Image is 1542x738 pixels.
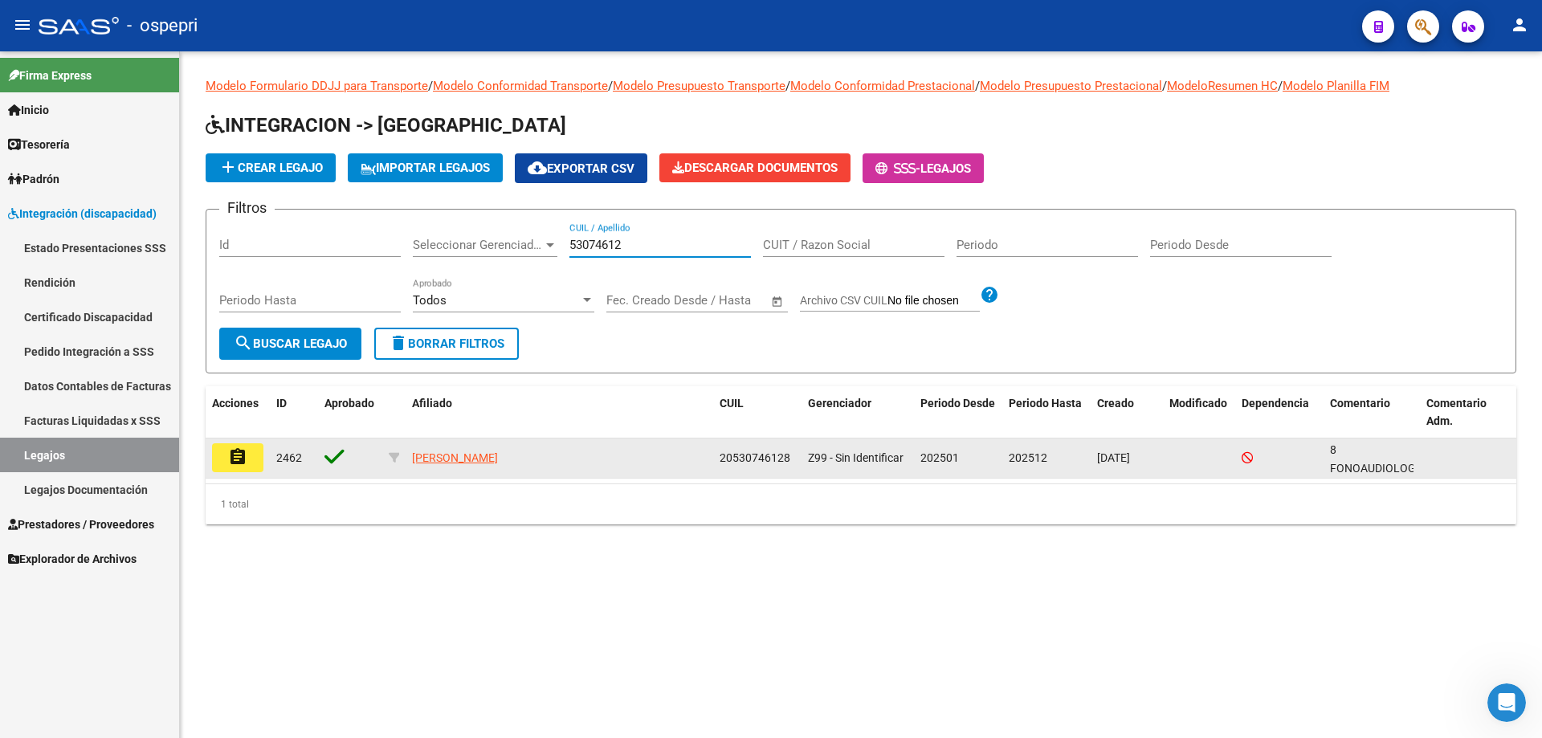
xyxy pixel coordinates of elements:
[1169,397,1227,410] span: Modificado
[234,333,253,353] mat-icon: search
[515,153,647,183] button: Exportar CSV
[686,293,764,308] input: Fecha fin
[613,79,785,93] a: Modelo Presupuesto Transporte
[413,238,543,252] span: Seleccionar Gerenciador
[800,294,887,307] span: Archivo CSV CUIL
[528,161,634,176] span: Exportar CSV
[406,386,713,439] datatable-header-cell: Afiliado
[528,158,547,177] mat-icon: cloud_download
[218,157,238,177] mat-icon: add
[412,451,498,464] span: [PERSON_NAME]
[13,15,32,35] mat-icon: menu
[8,67,92,84] span: Firma Express
[887,294,980,308] input: Archivo CSV CUIL
[920,451,959,464] span: 202501
[219,197,275,219] h3: Filtros
[713,386,802,439] datatable-header-cell: CUIL
[1330,397,1390,410] span: Comentario
[808,451,904,464] span: Z99 - Sin Identificar
[348,153,503,182] button: IMPORTAR LEGAJOS
[659,153,851,182] button: Descargar Documentos
[1009,397,1082,410] span: Periodo Hasta
[1009,451,1047,464] span: 202512
[720,451,790,464] span: 20530746128
[1097,451,1130,464] span: [DATE]
[270,386,318,439] datatable-header-cell: ID
[8,205,157,222] span: Integración (discapacidad)
[920,397,995,410] span: Periodo Desde
[206,79,428,93] a: Modelo Formulario DDJJ para Transporte
[206,484,1516,524] div: 1 total
[127,8,198,43] span: - ospepri
[276,451,302,464] span: 2462
[8,170,59,188] span: Padrón
[1097,397,1134,410] span: Creado
[374,328,519,360] button: Borrar Filtros
[790,79,975,93] a: Modelo Conformidad Prestacional
[8,136,70,153] span: Tesorería
[980,79,1162,93] a: Modelo Presupuesto Prestacional
[1510,15,1529,35] mat-icon: person
[1426,397,1487,428] span: Comentario Adm.
[413,293,447,308] span: Todos
[324,397,374,410] span: Aprobado
[8,101,49,119] span: Inicio
[318,386,382,439] datatable-header-cell: Aprobado
[606,293,671,308] input: Fecha inicio
[8,550,137,568] span: Explorador de Archivos
[212,397,259,410] span: Acciones
[1487,683,1526,722] iframe: Intercom live chat
[206,386,270,439] datatable-header-cell: Acciones
[234,336,347,351] span: Buscar Legajo
[920,161,971,176] span: Legajos
[389,333,408,353] mat-icon: delete
[1324,386,1420,439] datatable-header-cell: Comentario
[1163,386,1235,439] datatable-header-cell: Modificado
[1235,386,1324,439] datatable-header-cell: Dependencia
[219,328,361,360] button: Buscar Legajo
[412,397,452,410] span: Afiliado
[808,397,871,410] span: Gerenciador
[1283,79,1389,93] a: Modelo Planilla FIM
[1420,386,1516,439] datatable-header-cell: Comentario Adm.
[720,397,744,410] span: CUIL
[206,77,1516,524] div: / / / / / /
[914,386,1002,439] datatable-header-cell: Periodo Desde
[206,114,566,137] span: INTEGRACION -> [GEOGRAPHIC_DATA]
[1330,443,1426,657] span: 8 FONOAUDIOLOGIA GRIFFO VARGAS 8 PSICOPEDAGOGIA OBREGON PAULA MODULO MENSUAL MAESTRA DE APOYO. (J...
[1167,79,1278,93] a: ModeloResumen HC
[672,161,838,175] span: Descargar Documentos
[433,79,608,93] a: Modelo Conformidad Transporte
[875,161,920,176] span: -
[389,336,504,351] span: Borrar Filtros
[8,516,154,533] span: Prestadores / Proveedores
[980,285,999,304] mat-icon: help
[206,153,336,182] button: Crear Legajo
[863,153,984,183] button: -Legajos
[802,386,914,439] datatable-header-cell: Gerenciador
[1002,386,1091,439] datatable-header-cell: Periodo Hasta
[228,447,247,467] mat-icon: assignment
[769,292,787,311] button: Open calendar
[1091,386,1163,439] datatable-header-cell: Creado
[1242,397,1309,410] span: Dependencia
[276,397,287,410] span: ID
[218,161,323,175] span: Crear Legajo
[361,161,490,175] span: IMPORTAR LEGAJOS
